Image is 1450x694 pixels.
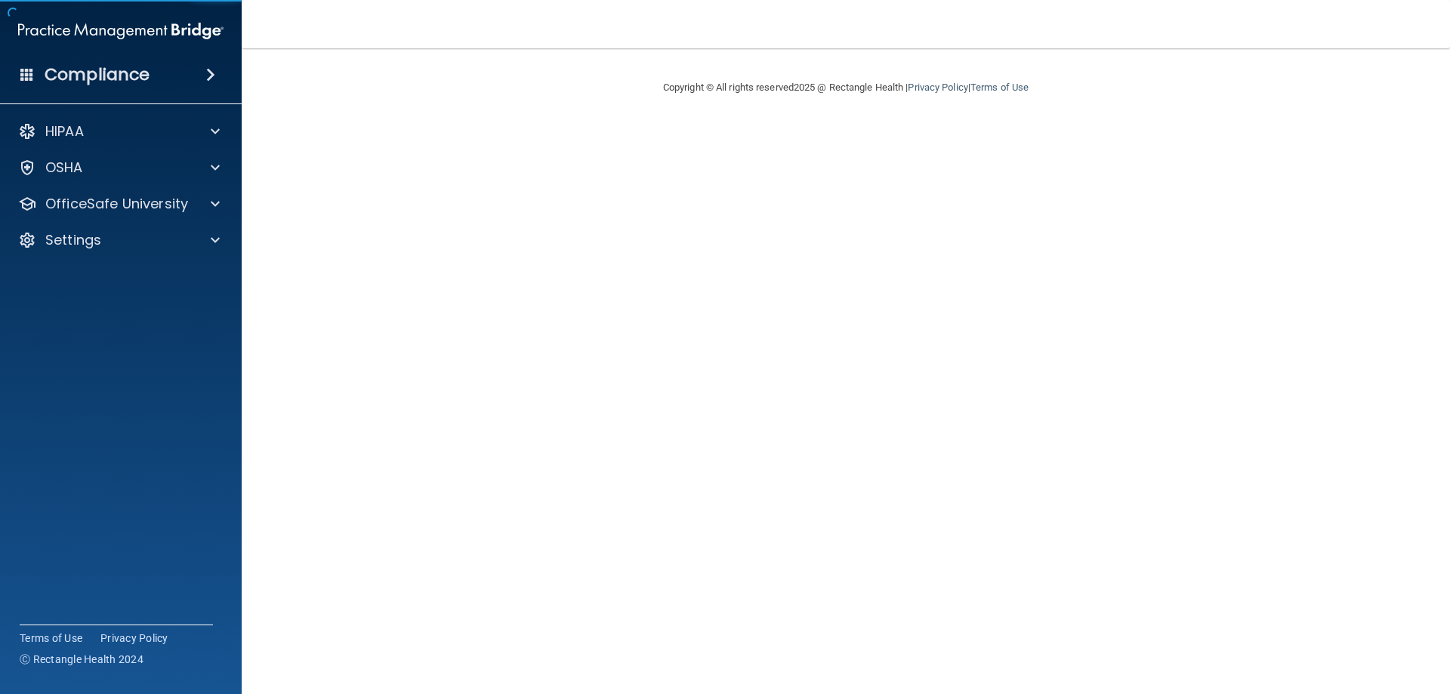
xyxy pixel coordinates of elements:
[18,16,224,46] img: PMB logo
[45,159,83,177] p: OSHA
[20,631,82,646] a: Terms of Use
[570,63,1121,112] div: Copyright © All rights reserved 2025 @ Rectangle Health | |
[20,652,143,667] span: Ⓒ Rectangle Health 2024
[45,122,84,140] p: HIPAA
[100,631,168,646] a: Privacy Policy
[18,195,220,213] a: OfficeSafe University
[18,159,220,177] a: OSHA
[45,195,188,213] p: OfficeSafe University
[908,82,967,93] a: Privacy Policy
[18,122,220,140] a: HIPAA
[45,231,101,249] p: Settings
[970,82,1029,93] a: Terms of Use
[18,231,220,249] a: Settings
[45,64,150,85] h4: Compliance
